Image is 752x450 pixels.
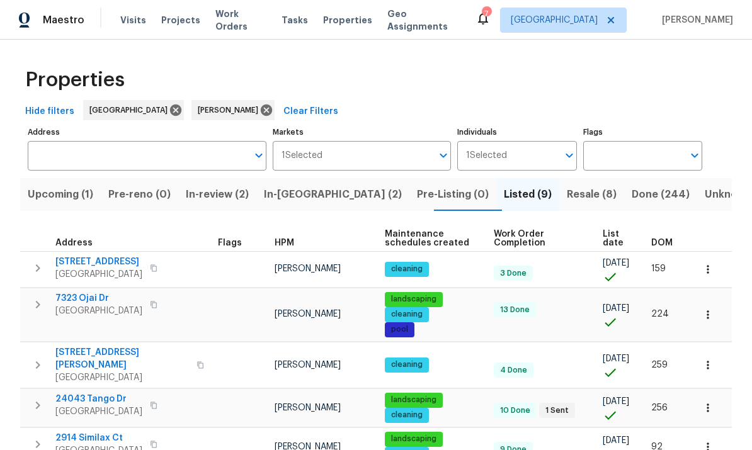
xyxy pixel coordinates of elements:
[28,128,266,136] label: Address
[275,239,294,247] span: HPM
[603,259,629,267] span: [DATE]
[186,186,249,203] span: In-review (2)
[215,8,266,33] span: Work Orders
[511,14,598,26] span: [GEOGRAPHIC_DATA]
[191,100,275,120] div: [PERSON_NAME]
[55,405,142,418] span: [GEOGRAPHIC_DATA]
[386,264,428,274] span: cleaning
[583,128,702,136] label: Flags
[657,14,733,26] span: [PERSON_NAME]
[275,264,341,273] span: [PERSON_NAME]
[278,100,343,123] button: Clear Filters
[603,304,629,313] span: [DATE]
[386,434,442,444] span: landscaping
[603,397,629,406] span: [DATE]
[20,100,79,123] button: Hide filters
[495,268,532,279] span: 3 Done
[282,150,322,161] span: 1 Selected
[55,432,142,444] span: 2914 Similax Ct
[218,239,242,247] span: Flags
[386,410,428,420] span: cleaning
[386,359,428,370] span: cleaning
[561,147,578,164] button: Open
[55,239,93,247] span: Address
[55,346,189,371] span: [STREET_ADDRESS][PERSON_NAME]
[55,305,142,317] span: [GEOGRAPHIC_DATA]
[603,436,629,445] span: [DATE]
[482,8,491,20] div: 7
[386,324,413,335] span: pool
[28,186,93,203] span: Upcoming (1)
[457,128,576,136] label: Individuals
[495,405,535,416] span: 10 Done
[198,104,263,116] span: [PERSON_NAME]
[567,186,617,203] span: Resale (8)
[651,403,668,412] span: 256
[55,393,142,405] span: 24043 Tango Dr
[466,150,507,161] span: 1 Selected
[385,230,472,247] span: Maintenance schedules created
[120,14,146,26] span: Visits
[495,365,532,376] span: 4 Done
[686,147,704,164] button: Open
[25,104,74,120] span: Hide filters
[504,186,552,203] span: Listed (9)
[55,256,142,268] span: [STREET_ADDRESS]
[540,405,574,416] span: 1 Sent
[417,186,489,203] span: Pre-Listing (0)
[282,16,308,25] span: Tasks
[25,74,125,86] span: Properties
[273,128,452,136] label: Markets
[387,8,460,33] span: Geo Assignments
[603,354,629,363] span: [DATE]
[435,147,452,164] button: Open
[323,14,372,26] span: Properties
[494,230,581,247] span: Work Order Completion
[651,310,669,318] span: 224
[55,268,142,281] span: [GEOGRAPHIC_DATA]
[495,305,535,315] span: 13 Done
[651,361,668,369] span: 259
[83,100,184,120] div: [GEOGRAPHIC_DATA]
[275,403,341,412] span: [PERSON_NAME]
[55,371,189,384] span: [GEOGRAPHIC_DATA]
[264,186,402,203] span: In-[GEOGRAPHIC_DATA] (2)
[651,264,666,273] span: 159
[43,14,84,26] span: Maestro
[283,104,338,120] span: Clear Filters
[386,395,442,405] span: landscaping
[275,361,341,369] span: [PERSON_NAME]
[651,239,673,247] span: DOM
[108,186,171,203] span: Pre-reno (0)
[89,104,173,116] span: [GEOGRAPHIC_DATA]
[632,186,690,203] span: Done (244)
[386,309,428,320] span: cleaning
[55,292,142,305] span: 7323 Ojai Dr
[275,310,341,318] span: [PERSON_NAME]
[603,230,630,247] span: List date
[161,14,200,26] span: Projects
[250,147,268,164] button: Open
[386,294,442,305] span: landscaping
